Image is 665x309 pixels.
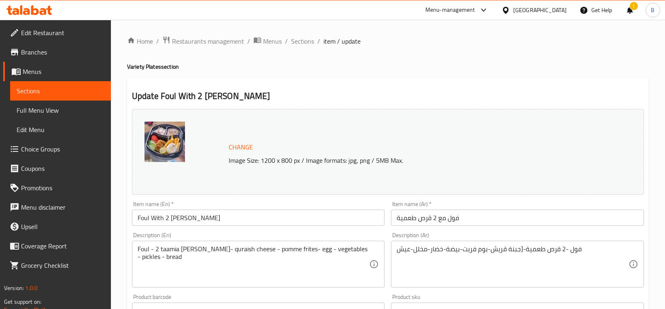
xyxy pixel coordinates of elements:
[3,139,111,159] a: Choice Groups
[132,90,644,102] h2: Update Foul With 2 [PERSON_NAME]
[285,36,288,46] li: /
[21,144,104,154] span: Choice Groups
[263,36,282,46] span: Menus
[229,141,253,153] span: Change
[10,120,111,139] a: Edit Menu
[391,210,644,226] input: Enter name Ar
[25,283,38,293] span: 1.0.0
[3,62,111,81] a: Menus
[3,42,111,62] a: Branches
[4,283,24,293] span: Version:
[247,36,250,46] li: /
[172,36,244,46] span: Restaurants management
[3,159,111,178] a: Coupons
[21,183,104,193] span: Promotions
[3,178,111,198] a: Promotions
[425,5,475,15] div: Menu-management
[127,36,153,46] a: Home
[397,245,629,284] textarea: فول -2 قرص طعمية-[جبنة قريش-بوم فريت-بيضة-خضار-مخلل-عيش
[3,198,111,217] a: Menu disclaimer
[10,81,111,101] a: Sections
[3,236,111,256] a: Coverage Report
[21,47,104,57] span: Branches
[4,296,41,307] span: Get support on:
[3,23,111,42] a: Edit Restaurant
[317,36,320,46] li: /
[132,210,385,226] input: Enter name En
[291,36,314,46] a: Sections
[323,36,361,46] span: item / update
[651,6,654,15] span: B
[21,28,104,38] span: Edit Restaurant
[156,36,159,46] li: /
[513,6,567,15] div: [GEOGRAPHIC_DATA]
[3,217,111,236] a: Upsell
[10,101,111,120] a: Full Menu View
[138,245,370,284] textarea: Foul - 2 taamia [PERSON_NAME]- quraish cheese - pomme frites- egg - vegetables - pickles - bread
[225,139,256,156] button: Change
[21,202,104,212] span: Menu disclaimer
[17,125,104,135] span: Edit Menu
[162,36,244,46] a: Restaurants management
[23,67,104,76] span: Menus
[144,122,185,162] img: WhatsApp_Image_20250816_a638909709604857880.jpeg
[3,256,111,275] a: Grocery Checklist
[17,105,104,115] span: Full Menu View
[253,36,282,46] a: Menus
[21,261,104,270] span: Grocery Checklist
[225,156,591,165] p: Image Size: 1200 x 800 px / Image formats: jpg, png / 5MB Max.
[127,36,649,46] nav: breadcrumb
[21,241,104,251] span: Coverage Report
[127,63,649,71] h4: Variety Plates section
[17,86,104,96] span: Sections
[21,222,104,231] span: Upsell
[21,164,104,173] span: Coupons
